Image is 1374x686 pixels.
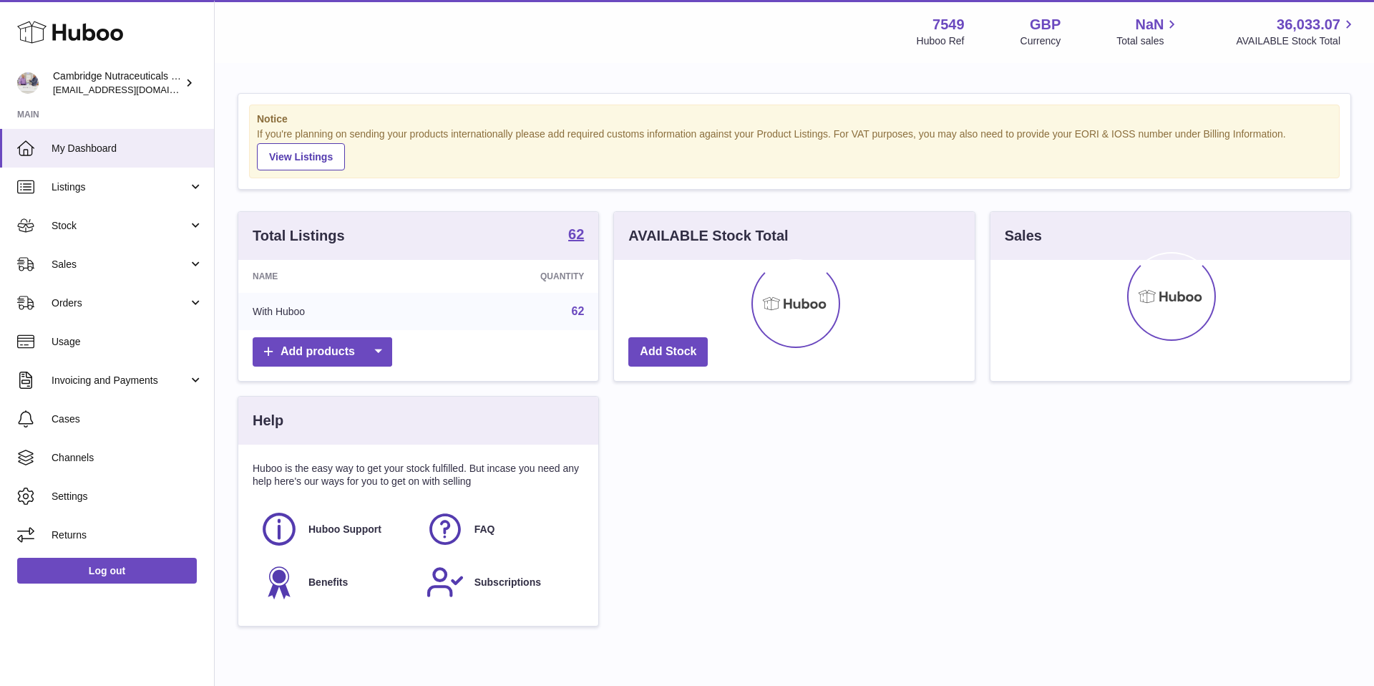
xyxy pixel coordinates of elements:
[568,227,584,244] a: 62
[917,34,965,48] div: Huboo Ref
[253,337,392,367] a: Add products
[253,411,283,430] h3: Help
[426,510,578,549] a: FAQ
[52,374,188,387] span: Invoicing and Payments
[1020,34,1061,48] div: Currency
[628,337,708,367] a: Add Stock
[238,260,429,293] th: Name
[628,226,788,246] h3: AVAILABLE Stock Total
[52,142,203,155] span: My Dashboard
[52,335,203,349] span: Usage
[53,84,210,95] span: [EMAIL_ADDRESS][DOMAIN_NAME]
[474,576,541,589] span: Subscriptions
[474,523,495,536] span: FAQ
[257,112,1332,126] strong: Notice
[253,226,345,246] h3: Total Listings
[52,180,188,194] span: Listings
[257,127,1332,170] div: If you're planning on sending your products internationally please add required customs informati...
[1116,34,1180,48] span: Total sales
[568,227,584,241] strong: 62
[52,296,188,310] span: Orders
[1277,15,1340,34] span: 36,033.07
[253,462,584,489] p: Huboo is the easy way to get your stock fulfilled. But incase you need any help here's our ways f...
[260,563,411,602] a: Benefits
[52,451,203,465] span: Channels
[572,305,585,317] a: 62
[429,260,599,293] th: Quantity
[238,293,429,330] td: With Huboo
[1005,226,1042,246] h3: Sales
[1135,15,1164,34] span: NaN
[308,576,348,589] span: Benefits
[257,143,345,170] a: View Listings
[52,219,188,233] span: Stock
[1030,15,1061,34] strong: GBP
[53,69,182,97] div: Cambridge Nutraceuticals Ltd
[52,258,188,271] span: Sales
[426,563,578,602] a: Subscriptions
[1116,15,1180,48] a: NaN Total sales
[308,523,381,536] span: Huboo Support
[260,510,411,549] a: Huboo Support
[17,558,197,584] a: Log out
[1236,15,1357,48] a: 36,033.07 AVAILABLE Stock Total
[1236,34,1357,48] span: AVAILABLE Stock Total
[932,15,965,34] strong: 7549
[17,72,39,94] img: qvc@camnutra.com
[52,528,203,542] span: Returns
[52,490,203,503] span: Settings
[52,412,203,426] span: Cases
